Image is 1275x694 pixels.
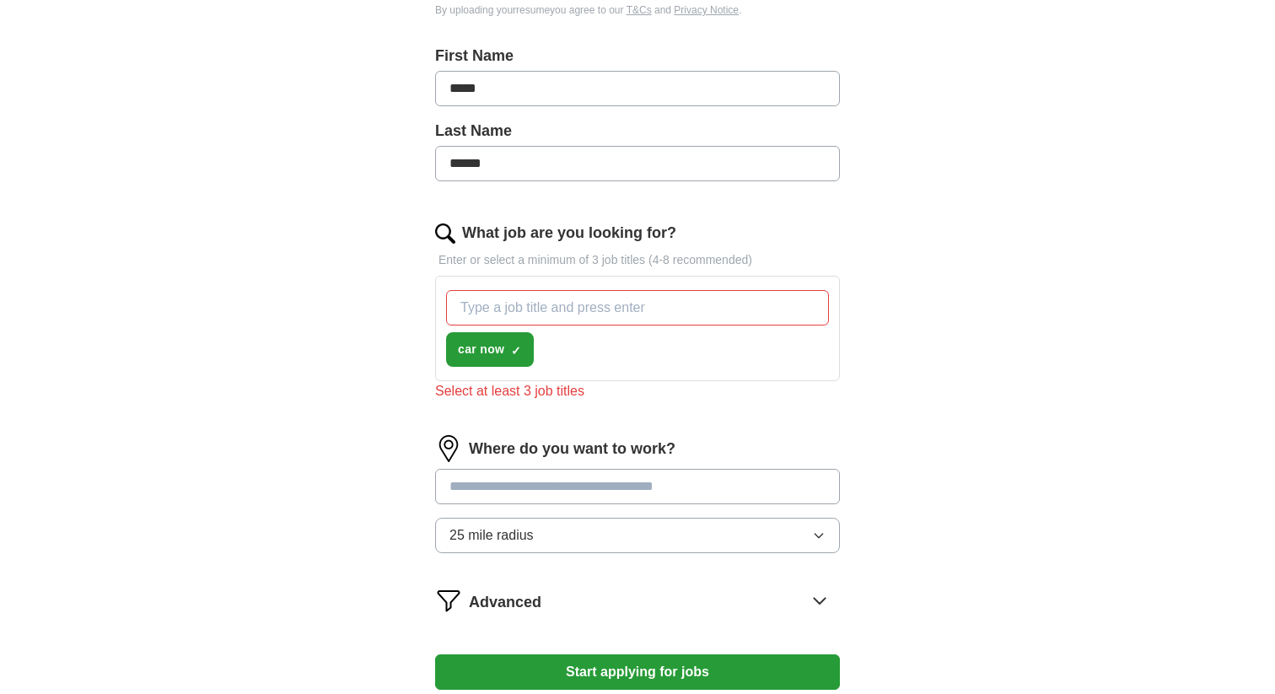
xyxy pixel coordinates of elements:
[674,4,739,16] a: Privacy Notice
[469,591,541,614] span: Advanced
[435,587,462,614] img: filter
[435,120,840,143] label: Last Name
[511,344,521,358] span: ✓
[435,251,840,269] p: Enter or select a minimum of 3 job titles (4-8 recommended)
[435,223,455,244] img: search.png
[435,3,840,18] div: By uploading your resume you agree to our and .
[449,525,534,546] span: 25 mile radius
[435,381,840,401] div: Select at least 3 job titles
[462,222,676,245] label: What job are you looking for?
[446,332,534,367] button: car now✓
[435,518,840,553] button: 25 mile radius
[627,4,652,16] a: T&Cs
[458,341,504,358] span: car now
[435,45,840,67] label: First Name
[446,290,829,325] input: Type a job title and press enter
[435,435,462,462] img: location.png
[469,438,675,460] label: Where do you want to work?
[435,654,840,690] button: Start applying for jobs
